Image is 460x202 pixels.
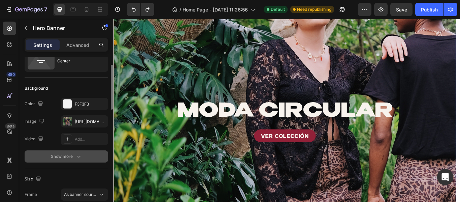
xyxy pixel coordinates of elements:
[25,99,44,109] div: Color
[61,189,108,201] button: As banner source
[6,72,16,77] div: 450
[75,136,106,142] div: Add...
[172,132,227,140] strong: VER COLECCIÓN
[390,3,413,16] button: Save
[51,153,82,160] div: Show more
[25,150,108,163] button: Show more
[421,6,438,13] div: Publish
[183,6,248,13] span: Home Page - [DATE] 11:26:56
[66,41,89,49] p: Advanced
[33,41,52,49] p: Settings
[75,119,106,125] div: [URL][DOMAIN_NAME]
[127,3,154,16] div: Undo/Redo
[271,6,285,12] span: Default
[297,6,331,12] span: Need republishing
[113,19,460,202] iframe: Design area
[33,24,90,32] p: Hero Banner
[57,53,98,69] div: Center
[25,85,48,91] div: Background
[396,7,407,12] span: Save
[25,135,45,144] div: Video
[5,123,16,129] div: Beta
[3,3,50,16] button: 7
[64,192,97,198] span: As banner source
[75,101,106,107] div: F3F3F3
[25,175,42,184] div: Size
[380,109,399,128] button: Carousel Next Arrow
[25,117,46,126] div: Image
[437,169,453,185] div: Open Intercom Messenger
[179,6,181,13] span: /
[415,3,443,16] button: Publish
[44,5,47,13] p: 7
[25,192,37,198] label: Frame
